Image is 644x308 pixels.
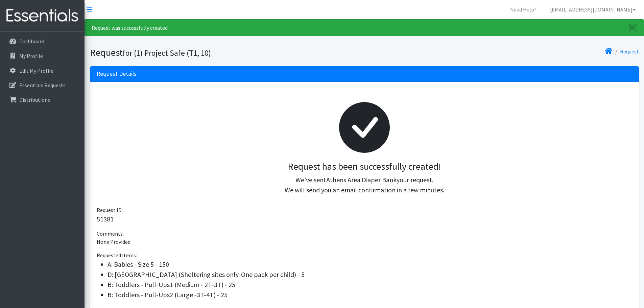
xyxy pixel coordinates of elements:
[97,70,137,77] h3: Request Details
[108,259,632,269] li: A: Babies - Size 5 - 150
[97,214,632,224] p: 51381
[97,230,124,237] span: Comments:
[19,96,50,103] p: Distributions
[622,20,644,36] a: Close
[3,34,82,48] a: Dashboard
[620,48,639,55] a: Request
[19,38,44,45] p: Dashboard
[108,280,632,290] li: B: Toddlers - Pull-Ups1 (Medium - 2T-3T) - 25
[97,238,130,245] span: None Provided
[97,207,123,213] span: Request ID:
[108,290,632,300] li: B: Toddlers - Pull-Ups2 (Large -3T-4T) - 25
[123,48,211,58] small: for (1) Project Safe (T1, 10)
[85,19,644,36] div: Request was successfully created.
[19,52,43,59] p: My Profile
[19,82,66,89] p: Essentials Requests
[102,161,627,172] h3: Request has been successfully created!
[3,78,82,92] a: Essentials Requests
[97,252,137,259] span: Requested Items:
[505,3,542,16] a: Need Help?
[90,47,362,58] h1: Request
[3,49,82,63] a: My Profile
[545,3,641,16] a: [EMAIL_ADDRESS][DOMAIN_NAME]
[102,175,627,195] p: We've sent your request. We will send you an email confirmation in a few minutes.
[108,269,632,280] li: D: [GEOGRAPHIC_DATA] (Sheltering sites only. One pack per child) - 5
[19,67,53,74] p: Edit My Profile
[3,93,82,106] a: Distributions
[326,175,397,184] span: Athens Area Diaper Bank
[3,64,82,77] a: Edit My Profile
[3,4,82,27] img: HumanEssentials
